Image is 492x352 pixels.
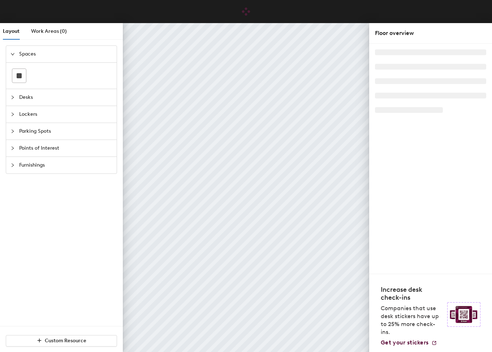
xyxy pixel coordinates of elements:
[447,302,480,327] img: Sticker logo
[10,146,15,150] span: collapsed
[381,286,443,302] h4: Increase desk check-ins
[10,52,15,56] span: expanded
[45,338,86,344] span: Custom Resource
[19,140,112,157] span: Points of Interest
[10,95,15,100] span: collapsed
[10,129,15,133] span: collapsed
[19,157,112,173] span: Furnishings
[19,89,112,106] span: Desks
[3,28,20,34] span: Layout
[10,112,15,116] span: collapsed
[19,46,112,62] span: Spaces
[375,29,486,38] div: Floor overview
[19,106,112,123] span: Lockers
[19,123,112,140] span: Parking Spots
[381,304,443,336] p: Companies that use desk stickers have up to 25% more check-ins.
[31,28,67,34] span: Work Areas (0)
[381,339,428,346] span: Get your stickers
[10,163,15,167] span: collapsed
[381,339,437,346] a: Get your stickers
[6,335,117,347] button: Custom Resource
